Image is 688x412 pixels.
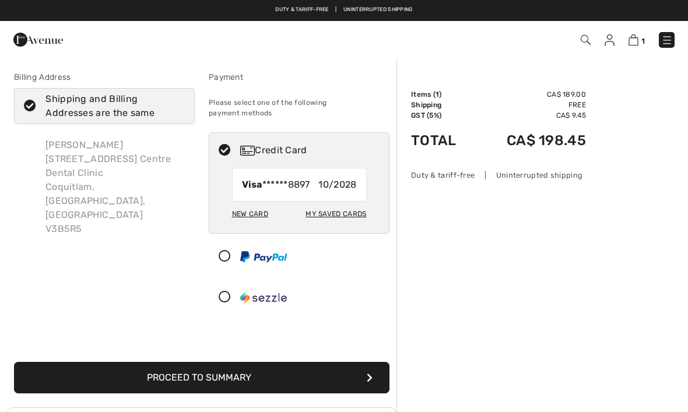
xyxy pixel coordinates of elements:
[436,90,439,98] span: 1
[45,92,177,120] div: Shipping and Billing Addresses are the same
[411,110,475,121] td: GST (5%)
[475,110,586,121] td: CA$ 9.45
[629,34,638,45] img: Shopping Bag
[240,292,287,304] img: Sezzle
[411,89,475,100] td: Items ( )
[240,146,255,156] img: Credit Card
[242,179,262,190] strong: Visa
[475,121,586,160] td: CA$ 198.45
[475,89,586,100] td: CA$ 189.00
[318,178,356,192] span: 10/2028
[641,37,645,45] span: 1
[661,34,673,46] img: Menu
[36,129,195,245] div: [PERSON_NAME] [STREET_ADDRESS] Centre Dental Clinic Coquitlam, [GEOGRAPHIC_DATA], [GEOGRAPHIC_DAT...
[411,100,475,110] td: Shipping
[232,204,268,224] div: New Card
[209,71,389,83] div: Payment
[475,100,586,110] td: Free
[13,33,63,44] a: 1ère Avenue
[605,34,615,46] img: My Info
[240,143,381,157] div: Credit Card
[306,204,366,224] div: My Saved Cards
[411,121,475,160] td: Total
[240,251,287,262] img: PayPal
[13,28,63,51] img: 1ère Avenue
[14,362,389,393] button: Proceed to Summary
[14,71,195,83] div: Billing Address
[209,88,389,128] div: Please select one of the following payment methods
[629,33,645,47] a: 1
[581,35,591,45] img: Search
[411,170,586,181] div: Duty & tariff-free | Uninterrupted shipping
